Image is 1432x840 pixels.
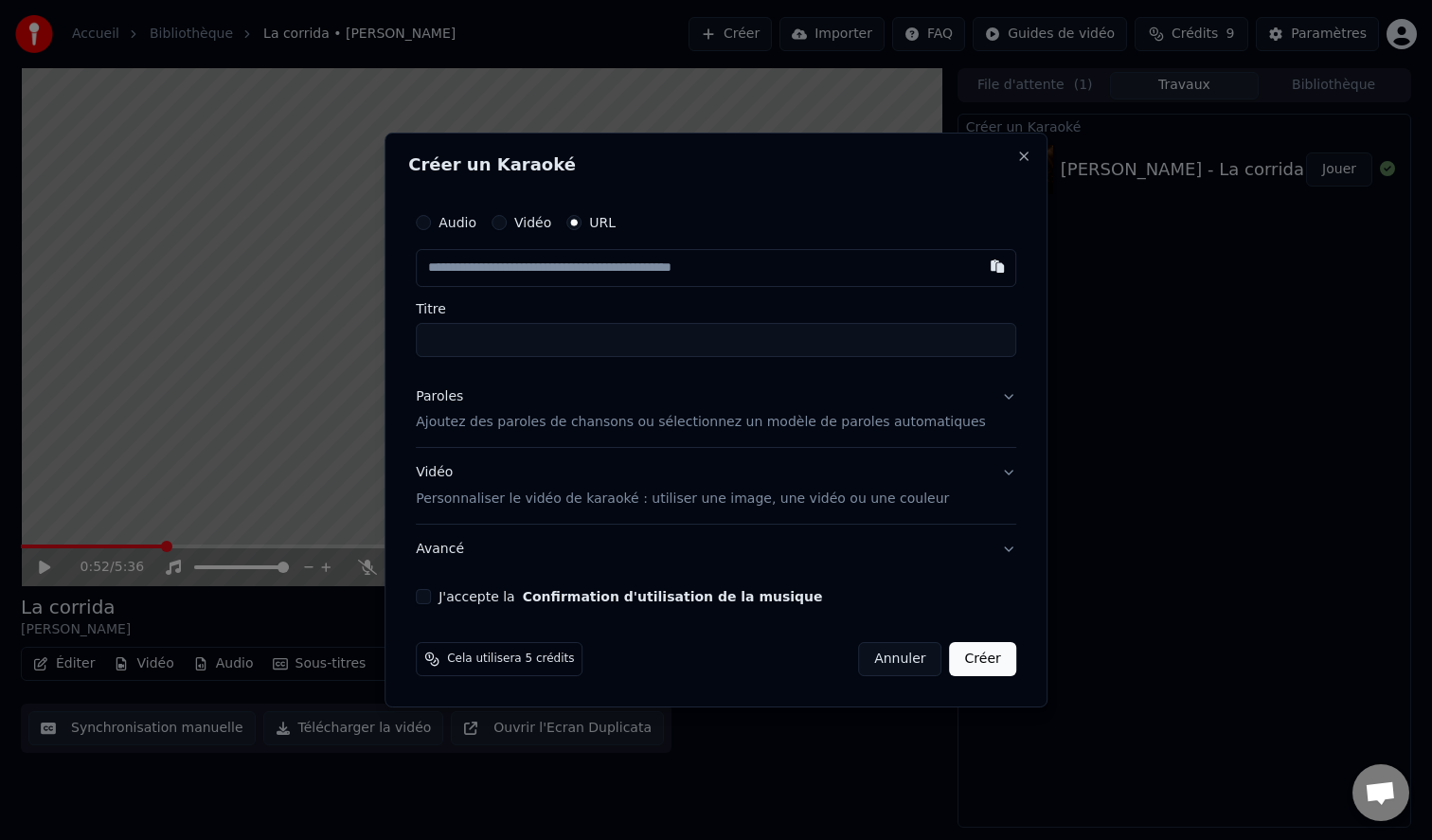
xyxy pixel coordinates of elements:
label: Titre [416,302,1016,315]
button: VidéoPersonnaliser le vidéo de karaoké : utiliser une image, une vidéo ou une couleur [416,449,1016,525]
label: URL [589,216,616,229]
button: ParolesAjoutez des paroles de chansons ou sélectionnez un modèle de paroles automatiques [416,372,1016,448]
span: Cela utilisera 5 crédits [447,652,574,667]
button: Créer [950,642,1016,676]
label: Audio [439,216,476,229]
h2: Créer un Karaoké [408,156,1024,173]
button: Annuler [858,642,941,676]
div: Paroles [416,387,463,406]
label: Vidéo [514,216,551,229]
p: Ajoutez des paroles de chansons ou sélectionnez un modèle de paroles automatiques [416,414,986,433]
p: Personnaliser le vidéo de karaoké : utiliser une image, une vidéo ou une couleur [416,490,949,509]
div: Vidéo [416,464,949,509]
button: J'accepte la [523,590,823,603]
label: J'accepte la [439,590,822,603]
button: Avancé [416,525,1016,574]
